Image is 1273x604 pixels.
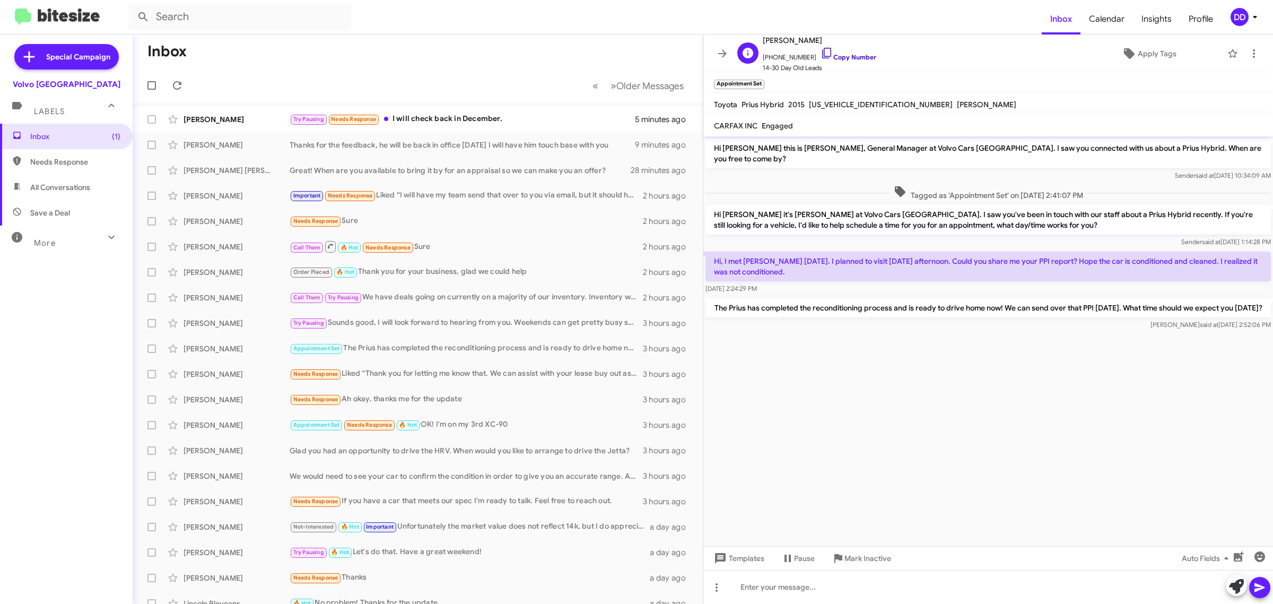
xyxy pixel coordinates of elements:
span: Tagged as 'Appointment Set' on [DATE] 2:41:07 PM [890,185,1087,201]
div: Great! When are you available to bring it by for an appraisal so we can make you an offer? [290,165,631,176]
span: (1) [112,131,120,142]
span: » [611,79,616,92]
span: 🔥 Hot [336,269,354,275]
p: Hi, I met [PERSON_NAME] [DATE]. I planned to visit [DATE] afternoon. Could you share me your PPI ... [705,252,1271,281]
div: If you have a car that meets our spec I'm ready to talk. Feel free to reach out. [290,495,643,507]
span: More [34,238,56,248]
span: 🔥 Hot [341,523,359,530]
div: Thanks [290,572,650,584]
div: [PERSON_NAME] [184,114,290,125]
div: [PERSON_NAME] [184,522,290,532]
div: [PERSON_NAME] [184,216,290,227]
a: Profile [1180,4,1222,34]
span: Needs Response [293,218,338,225]
span: Needs Response [293,574,338,581]
span: Important [366,523,394,530]
span: Pause [794,549,815,568]
div: 2 hours ago [643,191,694,201]
button: Mark Inactive [823,549,900,568]
span: [PERSON_NAME] [DATE] 2:52:06 PM [1150,321,1271,329]
div: a day ago [650,522,694,532]
div: 3 hours ago [643,394,694,405]
div: [PERSON_NAME] [PERSON_NAME] [184,165,290,176]
button: Previous [586,75,605,97]
div: Ah okay, thanks me for the update [290,393,643,405]
span: Sender [DATE] 1:14:28 PM [1181,238,1271,246]
div: OK! I'm on my 3rd XC-90 [290,419,643,431]
span: Needs Response [293,370,338,377]
a: Insights [1133,4,1180,34]
span: Needs Response [293,498,338,505]
div: Let's do that. Have a great weekend! [290,546,650,558]
div: Thanks for the feedback, he will be back in office [DATE] I will have him touch base with you [290,140,635,150]
span: Save a Deal [30,208,70,218]
span: Try Pausing [293,320,324,326]
span: [PHONE_NUMBER] [763,47,876,63]
span: Not-Interested [293,523,334,530]
button: Apply Tags [1075,44,1222,63]
div: 5 minutes ago [635,114,694,125]
span: CARFAX INC [714,121,757,131]
div: [PERSON_NAME] [184,343,290,354]
div: [PERSON_NAME] [184,547,290,558]
div: [PERSON_NAME] [184,573,290,583]
span: Prius Hybrid [742,100,784,109]
button: Templates [703,549,773,568]
span: Needs Response [331,116,376,123]
div: [PERSON_NAME] [184,496,290,507]
span: Sender [DATE] 10:34:09 AM [1175,171,1271,179]
div: 2 hours ago [643,241,694,252]
span: said at [1196,171,1214,179]
span: Labels [34,107,65,116]
span: Older Messages [616,80,684,92]
div: [PERSON_NAME] [184,292,290,303]
div: DD [1231,8,1249,26]
span: Order Placed [293,269,329,275]
a: Calendar [1080,4,1133,34]
div: We would need to see your car to confirm the condition in order to give you an accurate range. Ar... [290,471,643,481]
div: Sure [290,240,643,253]
div: 3 hours ago [643,445,694,456]
span: [PERSON_NAME] [763,34,876,47]
div: 3 hours ago [643,471,694,481]
div: 3 hours ago [643,369,694,379]
span: Appointment Set [293,345,340,352]
span: All Conversations [30,182,90,193]
div: Thank you for your business, glad we could help [290,266,643,278]
div: Unfortunately the market value does not reflect 14k, but I do appreciate the opportunity [290,521,650,533]
div: a day ago [650,573,694,583]
a: Inbox [1042,4,1080,34]
p: Hi [PERSON_NAME] it's [PERSON_NAME] at Volvo Cars [GEOGRAPHIC_DATA]. I saw you've been in touch w... [705,205,1271,235]
span: Call Them [293,294,321,301]
div: 3 hours ago [643,496,694,507]
span: 🔥 Hot [399,421,417,428]
span: Try Pausing [293,116,324,123]
span: Auto Fields [1182,549,1233,568]
div: [PERSON_NAME] [184,445,290,456]
span: Try Pausing [293,549,324,556]
span: Needs Response [365,244,411,251]
span: Toyota [714,100,737,109]
span: 14-30 Day Old Leads [763,63,876,73]
div: [PERSON_NAME] [184,241,290,252]
a: Special Campaign [14,44,119,70]
span: [PERSON_NAME] [957,100,1016,109]
small: Appointment Set [714,80,764,89]
h1: Inbox [147,43,187,60]
div: Volvo [GEOGRAPHIC_DATA] [13,79,120,90]
div: [PERSON_NAME] [184,420,290,430]
span: Needs Response [293,396,338,403]
span: Try Pausing [328,294,359,301]
span: said at [1200,321,1218,329]
span: [DATE] 2:24:29 PM [705,284,757,292]
a: Copy Number [821,53,876,61]
div: 9 minutes ago [635,140,694,150]
p: The Prius has completed the reconditioning process and is ready to drive home now! We can send ov... [706,298,1271,317]
div: Liked “I will have my team send that over to you via email, but it should have approximately 3k o... [290,189,643,202]
div: I will check back in December. [290,113,635,125]
div: 28 minutes ago [631,165,694,176]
